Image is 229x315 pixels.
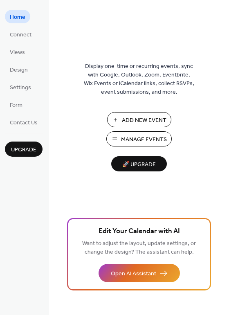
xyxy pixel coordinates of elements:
[5,63,33,76] a: Design
[5,45,30,59] a: Views
[5,27,36,41] a: Connect
[82,238,196,258] span: Want to adjust the layout, update settings, or change the design? The assistant can help.
[122,116,166,125] span: Add New Event
[5,115,43,129] a: Contact Us
[5,142,43,157] button: Upgrade
[99,226,180,237] span: Edit Your Calendar with AI
[121,135,167,144] span: Manage Events
[111,270,156,278] span: Open AI Assistant
[10,31,31,39] span: Connect
[106,131,172,146] button: Manage Events
[10,101,22,110] span: Form
[5,98,27,111] a: Form
[10,83,31,92] span: Settings
[5,80,36,94] a: Settings
[10,66,28,74] span: Design
[10,119,38,127] span: Contact Us
[11,146,36,154] span: Upgrade
[84,62,194,97] span: Display one-time or recurring events, sync with Google, Outlook, Zoom, Eventbrite, Wix Events or ...
[10,13,25,22] span: Home
[99,264,180,282] button: Open AI Assistant
[5,10,30,23] a: Home
[116,159,162,170] span: 🚀 Upgrade
[10,48,25,57] span: Views
[107,112,171,127] button: Add New Event
[111,156,167,171] button: 🚀 Upgrade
